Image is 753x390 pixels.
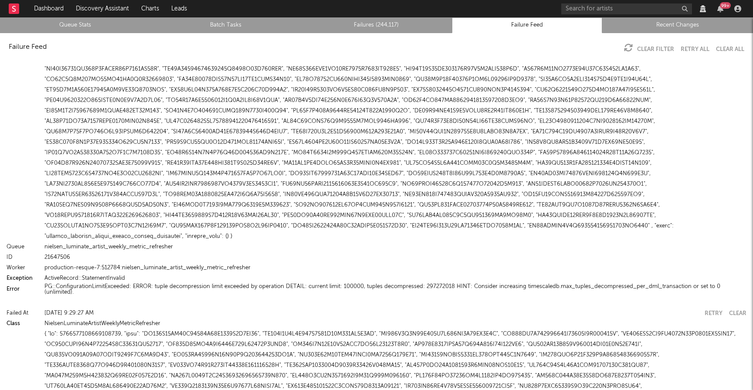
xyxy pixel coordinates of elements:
div: NielsenLuminateArtistWeeklyMetricRefresher [44,319,746,329]
a: Batch Tasks [156,20,297,31]
div: ActiveRecord::StatementInvalid [44,273,746,284]
a: Failures (244,117) [306,20,447,31]
a: Exception [7,276,33,281]
div: production-resque-7:512784:nielsen_luminate_artist_weekly_metric_refresher [44,263,746,273]
button: Retry [705,311,722,316]
input: Search for artists [561,3,692,14]
div: Queue [7,242,41,252]
button: Clear [729,311,746,316]
a: Recent Changes [607,20,748,31]
a: Queue Stats [5,20,146,31]
button: Error [7,287,20,292]
button: PG::ConfigurationLimitExceeded: ERROR: tuple decompression limit exceeded by operation DETAIL: cu... [44,284,746,295]
div: Failure Feed [9,42,47,52]
a: Clear Filter [637,47,674,52]
div: ID [7,252,41,263]
button: Clear All [716,47,744,52]
div: Worker [7,263,41,273]
div: [DATE] 9:29:27 AM [44,308,698,319]
a: Failure Feed [457,20,598,31]
div: Failed At [7,308,41,319]
div: nielsen_luminate_artist_weekly_metric_refresher [44,242,746,252]
button: 99+ [717,5,723,12]
div: 21647506 [44,252,746,263]
div: 99 + [720,2,731,9]
a: Class [7,321,20,327]
button: Retry All [681,47,709,52]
